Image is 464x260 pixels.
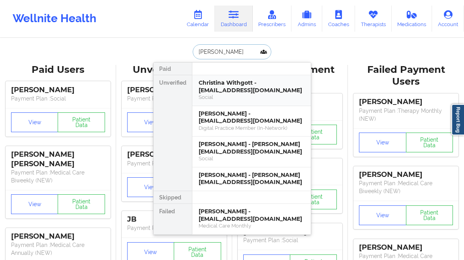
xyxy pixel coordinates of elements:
[406,205,453,225] button: Patient Data
[11,85,105,95] div: [PERSON_NAME]
[127,177,174,197] button: View
[58,112,105,132] button: Patient Data
[291,6,322,32] a: Admins
[199,171,304,186] div: [PERSON_NAME] - [PERSON_NAME][EMAIL_ADDRESS][DOMAIN_NAME]
[392,6,432,32] a: Medications
[127,112,174,132] button: View
[199,110,304,125] div: [PERSON_NAME] - [EMAIL_ADDRESS][DOMAIN_NAME]
[359,243,453,252] div: [PERSON_NAME]
[359,133,406,152] button: View
[154,191,192,204] div: Skipped
[154,63,192,75] div: Paid
[451,104,464,135] a: Report Bug
[181,6,215,32] a: Calendar
[11,150,105,168] div: [PERSON_NAME] [PERSON_NAME]
[243,236,337,244] p: Payment Plan : Social
[290,125,337,144] button: Patient Data
[127,150,221,159] div: [PERSON_NAME]
[122,64,227,76] div: Unverified Users
[11,95,105,102] p: Payment Plan : Social
[154,75,192,191] div: Unverified
[253,6,292,32] a: Prescribers
[199,125,304,131] div: Digital Practice Member (In-Network)
[11,194,58,214] button: View
[127,159,221,167] p: Payment Plan : Unmatched Plan
[359,179,453,195] p: Payment Plan : Medical Care Biweekly (NEW)
[127,85,221,95] div: [PERSON_NAME]
[199,94,304,101] div: Social
[127,224,221,232] p: Payment Plan : Unmatched Plan
[359,107,453,123] p: Payment Plan : Therapy Monthly (NEW)
[154,204,192,235] div: Failed
[58,194,105,214] button: Patient Data
[359,205,406,225] button: View
[127,215,221,224] div: JB
[199,208,304,222] div: [PERSON_NAME] - [EMAIL_ADDRESS][DOMAIN_NAME]
[11,169,105,184] p: Payment Plan : Medical Care Biweekly (NEW)
[127,95,221,102] p: Payment Plan : Unmatched Plan
[290,190,337,209] button: Patient Data
[11,241,105,257] p: Payment Plan : Medical Care Annually (NEW)
[359,97,453,106] div: [PERSON_NAME]
[322,6,355,32] a: Coaches
[6,64,111,76] div: Paid Users
[199,222,304,229] div: Medical Care Monthly
[355,6,392,32] a: Therapists
[11,232,105,241] div: [PERSON_NAME]
[353,64,458,88] div: Failed Payment Users
[199,155,304,162] div: Social
[199,140,304,155] div: [PERSON_NAME] - [PERSON_NAME][EMAIL_ADDRESS][DOMAIN_NAME]
[432,6,464,32] a: Account
[11,112,58,132] button: View
[215,6,253,32] a: Dashboard
[359,170,453,179] div: [PERSON_NAME]
[199,79,304,94] div: Christina Withgott - [EMAIL_ADDRESS][DOMAIN_NAME]
[406,133,453,152] button: Patient Data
